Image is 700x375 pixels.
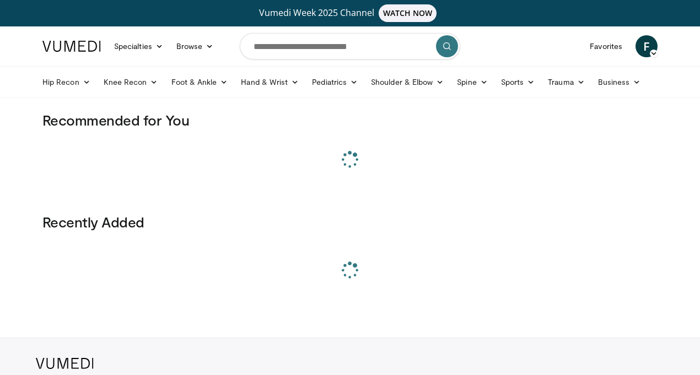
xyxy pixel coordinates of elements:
h3: Recently Added [42,213,658,231]
input: Search topics, interventions [240,33,460,59]
a: Specialties [107,35,170,57]
a: Pediatrics [305,71,364,93]
span: WATCH NOW [379,4,437,22]
a: Shoulder & Elbow [364,71,450,93]
a: F [636,35,658,57]
img: VuMedi Logo [36,358,94,369]
a: Favorites [583,35,629,57]
a: Browse [170,35,220,57]
a: Sports [494,71,542,93]
a: Hand & Wrist [234,71,305,93]
img: VuMedi Logo [42,41,101,52]
a: Vumedi Week 2025 ChannelWATCH NOW [44,4,656,22]
a: Trauma [541,71,591,93]
a: Spine [450,71,494,93]
a: Hip Recon [36,71,97,93]
a: Business [591,71,648,93]
a: Knee Recon [97,71,165,93]
a: Foot & Ankle [165,71,235,93]
h3: Recommended for You [42,111,658,129]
